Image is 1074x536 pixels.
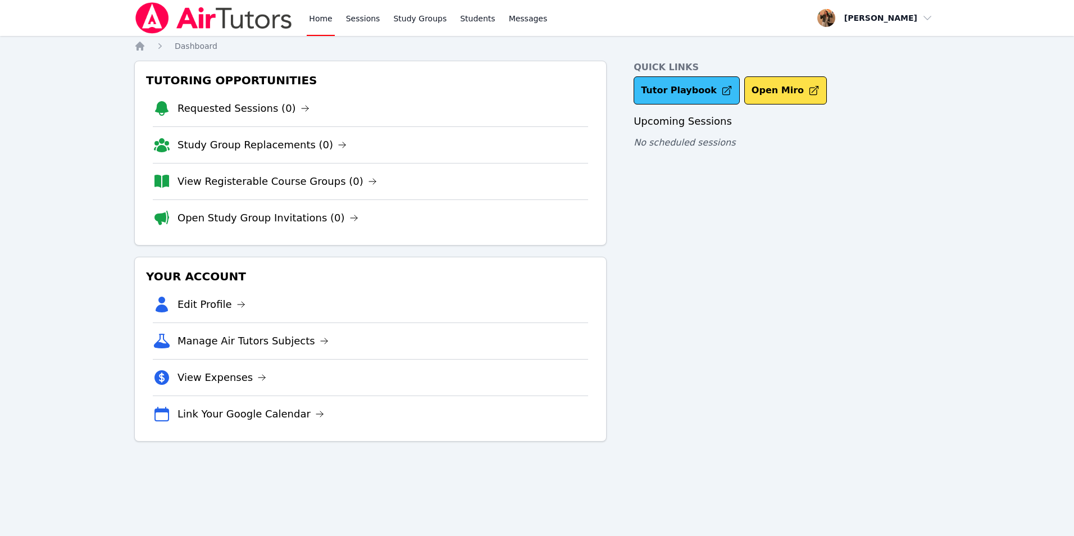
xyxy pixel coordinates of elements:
[178,333,329,349] a: Manage Air Tutors Subjects
[634,113,940,129] h3: Upcoming Sessions
[134,40,940,52] nav: Breadcrumb
[744,76,827,105] button: Open Miro
[178,297,245,312] a: Edit Profile
[509,13,548,24] span: Messages
[134,2,293,34] img: Air Tutors
[144,70,597,90] h3: Tutoring Opportunities
[634,76,740,105] a: Tutor Playbook
[634,137,735,148] span: No scheduled sessions
[175,42,217,51] span: Dashboard
[178,137,347,153] a: Study Group Replacements (0)
[144,266,597,287] h3: Your Account
[178,174,377,189] a: View Registerable Course Groups (0)
[178,370,266,385] a: View Expenses
[634,61,940,74] h4: Quick Links
[178,210,358,226] a: Open Study Group Invitations (0)
[178,101,310,116] a: Requested Sessions (0)
[178,406,324,422] a: Link Your Google Calendar
[175,40,217,52] a: Dashboard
